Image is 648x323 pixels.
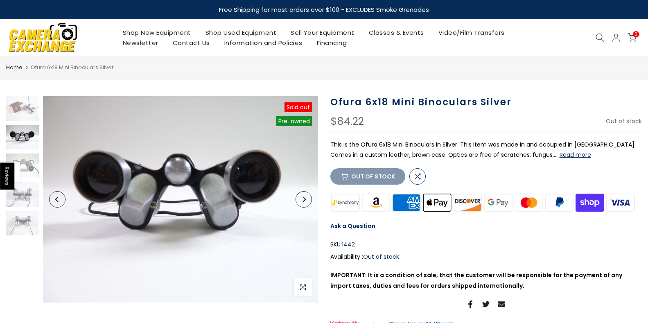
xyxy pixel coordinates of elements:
img: synchrony [330,193,361,213]
a: Newsletter [115,38,165,48]
div: SKU: [330,239,642,250]
img: master [513,193,544,213]
button: Next [296,191,312,208]
p: This is the Ofura 6x18 Mini Binoculars in Silver. This item was made in and occupied in [GEOGRAPH... [330,140,642,160]
img: american express [391,193,422,213]
div: Availability : [330,252,642,262]
img: visa [605,193,636,213]
a: Financing [309,38,354,48]
a: Contact Us [165,38,217,48]
a: Sell Your Equipment [284,27,362,38]
img: paypal [544,193,575,213]
span: 1442 [342,239,355,250]
a: Shop New Equipment [115,27,198,38]
a: Shop Used Equipment [198,27,284,38]
a: Classes & Events [361,27,431,38]
a: Video/Film Transfers [431,27,512,38]
span: 0 [633,31,639,37]
a: Home [6,63,23,72]
img: Ofura 6x18 Mini Binoculars Silver Binoculars, Spotting Scopes and Accessories Ofura 1442 [6,211,39,235]
img: Ofura 6x18 Mini Binoculars Silver Binoculars, Spotting Scopes and Accessories Ofura 1442 [43,96,318,303]
img: google pay [483,193,514,213]
img: shopify pay [575,193,605,213]
a: Share on Email [498,299,505,309]
img: amazon payments [361,193,391,213]
a: 0 [628,33,637,42]
span: Out of stock [363,253,399,261]
button: Read more [560,151,591,158]
img: discover [452,193,483,213]
img: Ofura 6x18 Mini Binoculars Silver Binoculars, Spotting Scopes and Accessories Ofura 1442 [6,154,39,178]
button: Previous [49,191,65,208]
span: Out of stock [606,117,642,125]
img: apple pay [422,193,452,213]
div: $84.22 [330,116,364,127]
strong: Free Shipping for most orders over $100 - EXCLUDES Smoke Grenades [219,5,429,14]
img: Ofura 6x18 Mini Binoculars Silver Binoculars, Spotting Scopes and Accessories Ofura 1442 [6,125,39,149]
a: Information and Policies [217,38,309,48]
a: Ask a Question [330,222,375,230]
img: Ofura 6x18 Mini Binoculars Silver Binoculars, Spotting Scopes and Accessories Ofura 1442 [6,96,39,121]
h1: Ofura 6x18 Mini Binoculars Silver [330,96,642,108]
span: Ofura 6x18 Mini Binoculars Silver [31,63,114,71]
a: Share on Facebook [467,299,474,309]
a: Share on Twitter [482,299,490,309]
img: Ofura 6x18 Mini Binoculars Silver Binoculars, Spotting Scopes and Accessories Ofura 1442 [6,182,39,207]
strong: IMPORTANT: It is a condition of sale, that the customer will be responsible for the payment of an... [330,271,622,289]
